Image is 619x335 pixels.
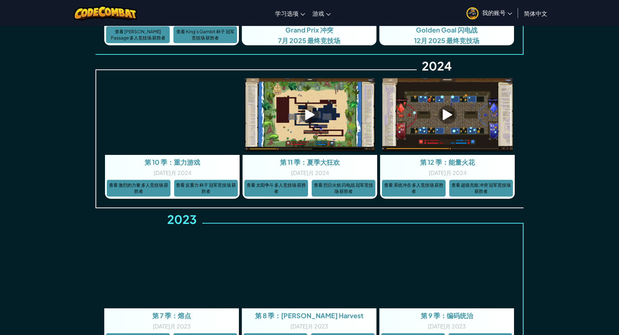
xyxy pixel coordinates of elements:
a: 查看 烈日火焰 闪电战 冠军竞技场 获胜者 [312,180,375,197]
iframe: CodeCombat AI League Winners - Season 编码统治 [379,232,514,305]
a: 查看 系统冲击 多人竞技场 获胜者 [382,180,446,197]
iframe: CodeCombat AI League Winners - Season 熔点 [104,232,239,305]
div: 第 12 季：能量火花 [380,157,515,167]
div: 第 9 季：编码统治 [379,310,514,321]
a: 查看 太阳争斗 多人竞技场 获胜者 [244,180,308,197]
span: 12月 2025 最终竞技场 [414,36,479,45]
div: [DATE]月 2023 [379,321,514,331]
span: 学习选项 [275,9,299,17]
a: 查看 [PERSON_NAME] Passage 多人竞技场 获胜者 [106,26,170,43]
div: [DATE]月 2024 [105,167,240,178]
a: 游戏 [309,3,334,23]
div: 第 10 季：重力游戏 [105,157,240,167]
div: 第 11 季：夏季大狂欢 [243,157,377,167]
span: 简体中文 [524,9,547,17]
img: CodeCombat AI League Winners - Season 夏季大狂欢 [245,78,375,151]
iframe: CodeCombat AI League Winners - Season 重力游戏 [105,78,240,151]
span: 游戏 [312,9,324,17]
div: 2024 [422,61,452,71]
img: CodeCombat AI League Winners - Season 能量火花 [382,78,513,151]
img: CodeCombat logo [74,5,138,20]
div: 第 8 季：[PERSON_NAME] Harvest [242,310,376,321]
div: [DATE]月 2023 [104,321,239,331]
span: Grand Prix 冲突 [285,26,333,34]
img: avatar [466,7,479,19]
a: 查看 激烈的力量 多人竞技场 获胜者 [107,180,170,197]
div: 2023 [167,214,197,225]
div: [DATE]月 2023 [242,321,376,331]
a: 查看 超级充能 冲突 冠军竞技场 获胜者 [449,180,513,197]
a: 查看 反重力 杯子 冠军竞技场 获胜者 [174,180,238,197]
div: [DATE]月 2024 [380,167,515,178]
a: 我的账号 [463,1,516,24]
span: Golden Goal 闪电战 [416,26,477,34]
iframe: CodeCombat AI League Winners - Season Coder's Harvest [242,232,376,305]
a: 简体中文 [520,3,551,23]
span: 我的账号 [482,9,512,16]
div: 第 7 季：熔点 [104,310,239,321]
a: 学习选项 [271,3,309,23]
a: 查看 King's Gambit 杯子 冠军竞技场 获胜者 [173,26,237,43]
div: [DATE]月 2024 [243,167,377,178]
span: 7月 2025 最终竞技场 [278,36,340,45]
